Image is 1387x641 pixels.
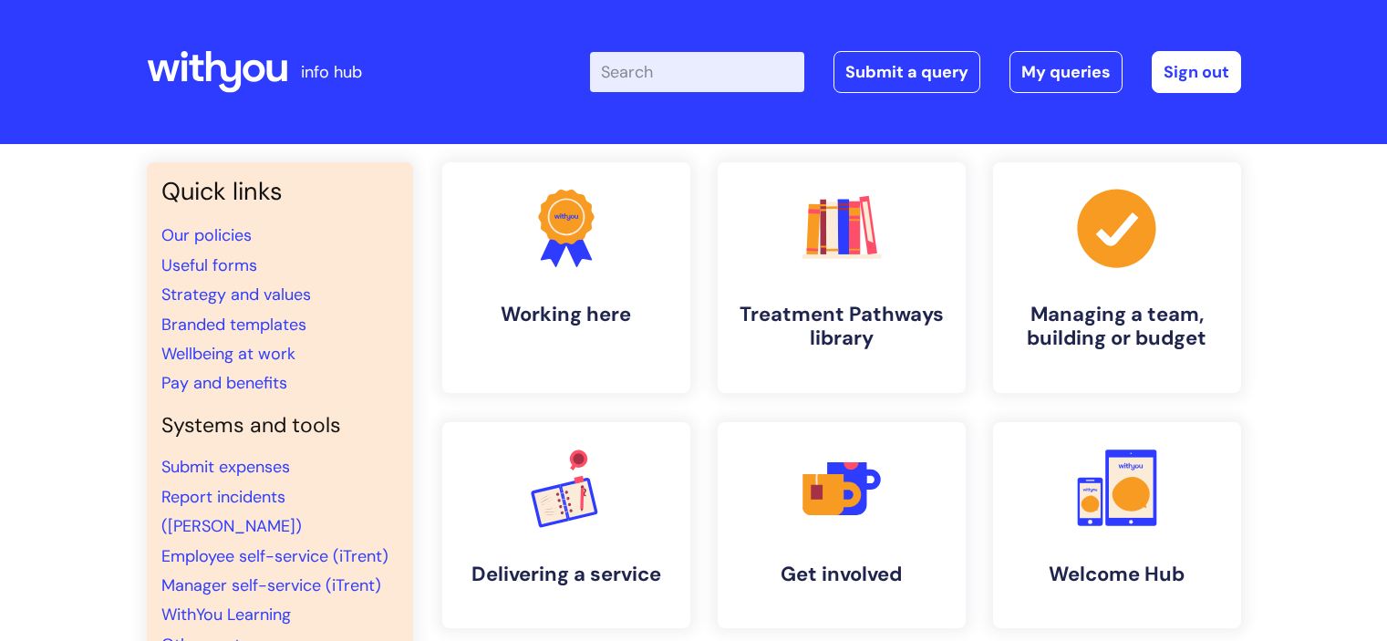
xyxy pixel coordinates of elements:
[993,162,1241,393] a: Managing a team, building or budget
[161,574,381,596] a: Manager self-service (iTrent)
[718,162,966,393] a: Treatment Pathways library
[1008,563,1227,586] h4: Welcome Hub
[590,52,804,92] input: Search
[161,486,302,537] a: Report incidents ([PERSON_NAME])
[161,604,291,625] a: WithYou Learning
[1152,51,1241,93] a: Sign out
[1008,303,1227,351] h4: Managing a team, building or budget
[590,51,1241,93] div: | -
[161,314,306,336] a: Branded templates
[442,162,690,393] a: Working here
[1009,51,1123,93] a: My queries
[161,343,295,365] a: Wellbeing at work
[457,303,676,326] h4: Working here
[161,284,311,305] a: Strategy and values
[732,303,951,351] h4: Treatment Pathways library
[732,563,951,586] h4: Get involved
[161,456,290,478] a: Submit expenses
[442,422,690,628] a: Delivering a service
[718,422,966,628] a: Get involved
[161,372,287,394] a: Pay and benefits
[161,545,388,567] a: Employee self-service (iTrent)
[161,224,252,246] a: Our policies
[161,413,399,439] h4: Systems and tools
[161,254,257,276] a: Useful forms
[993,422,1241,628] a: Welcome Hub
[833,51,980,93] a: Submit a query
[301,57,362,87] p: info hub
[457,563,676,586] h4: Delivering a service
[161,177,399,206] h3: Quick links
